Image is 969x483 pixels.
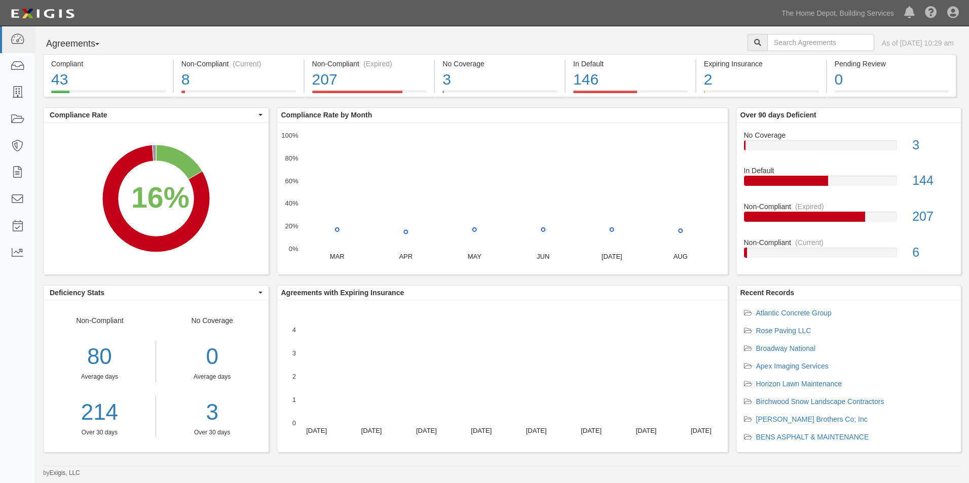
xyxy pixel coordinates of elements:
div: Non-Compliant [44,315,156,437]
div: (Current) [795,237,824,248]
a: BENS ASPHALT & MAINTENANCE [756,433,869,441]
a: Horizon Lawn Maintenance [756,380,842,388]
a: Rose Paving LLC [756,327,811,335]
text: 60% [285,177,298,184]
a: In Default144 [744,166,954,202]
text: 80% [285,154,298,162]
text: 0 [292,419,295,427]
text: 1 [292,396,295,404]
div: 0 [164,341,261,373]
div: Pending Review [835,59,949,69]
span: Deficiency Stats [50,288,256,298]
b: Over 90 days Deficient [740,111,816,119]
a: [PERSON_NAME] Brothers Co; Inc [756,415,868,423]
div: 8 [181,69,296,91]
a: Non-Compliant(Current)8 [174,91,304,99]
div: (Current) [233,59,261,69]
div: 207 [312,69,427,91]
text: MAR [329,253,344,260]
div: 3 [442,69,557,91]
div: No Coverage [156,315,269,437]
div: Expiring Insurance [704,59,818,69]
div: As of [DATE] 10:29 am [882,38,954,48]
div: 0 [835,69,949,91]
a: Non-Compliant(Current)6 [744,237,954,266]
div: No Coverage [736,130,961,140]
svg: A chart. [277,300,728,452]
text: [DATE] [601,253,622,260]
i: Help Center - Complianz [925,7,937,19]
div: 146 [573,69,688,91]
a: Broadway National [756,344,816,352]
text: 4 [292,326,295,334]
div: 3 [905,136,961,154]
div: Non-Compliant (Current) [181,59,296,69]
b: Compliance Rate by Month [281,111,372,119]
div: Non-Compliant [736,237,961,248]
div: No Coverage [442,59,557,69]
a: Exigis, LLC [50,469,80,476]
text: MAY [467,253,481,260]
div: (Expired) [795,202,824,212]
div: 207 [905,208,961,226]
button: Deficiency Stats [44,286,269,300]
text: APR [399,253,413,260]
a: The Home Depot, Building Services [776,3,899,23]
a: Non-Compliant(Expired)207 [744,202,954,237]
text: [DATE] [306,427,327,434]
text: 20% [285,222,298,230]
button: Compliance Rate [44,108,269,122]
div: 144 [905,172,961,190]
text: 0% [288,245,298,253]
div: 16% [131,177,190,219]
div: (Expired) [363,59,392,69]
div: Over 30 days [44,428,156,437]
a: Non-Compliant(Expired)207 [305,91,434,99]
b: Recent Records [740,289,795,297]
div: In Default [736,166,961,176]
text: [DATE] [526,427,546,434]
text: [DATE] [471,427,492,434]
a: No Coverage3 [435,91,565,99]
a: In Default146 [566,91,695,99]
div: 6 [905,244,961,262]
text: 40% [285,199,298,207]
small: by [43,469,80,477]
div: In Default [573,59,688,69]
text: 100% [281,132,299,139]
div: Over 30 days [164,428,261,437]
text: [DATE] [416,427,436,434]
img: logo-5460c22ac91f19d4615b14bd174203de0afe785f0fc80cf4dbbc73dc1793850b.png [8,5,78,23]
a: Expiring Insurance2 [696,91,826,99]
text: [DATE] [636,427,656,434]
div: Average days [44,373,156,381]
text: [DATE] [690,427,711,434]
div: Non-Compliant (Expired) [312,59,427,69]
a: 3 [164,396,261,428]
a: Compliant43 [43,91,173,99]
a: Birchwood Snow Landscape Contractors [756,397,884,406]
text: AUG [673,253,687,260]
a: 214 [44,396,156,428]
span: Compliance Rate [50,110,256,120]
text: [DATE] [361,427,382,434]
a: Apex Imaging Services [756,362,829,370]
text: [DATE] [581,427,602,434]
a: Atlantic Concrete Group [756,309,832,317]
a: No Coverage3 [744,130,954,166]
text: 3 [292,349,295,357]
div: Non-Compliant [736,202,961,212]
svg: A chart. [277,123,728,274]
svg: A chart. [44,123,269,274]
div: 2 [704,69,818,91]
b: Agreements with Expiring Insurance [281,289,404,297]
button: Agreements [43,34,119,54]
text: JUN [537,253,549,260]
input: Search Agreements [767,34,874,51]
a: Pending Review0 [827,91,957,99]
